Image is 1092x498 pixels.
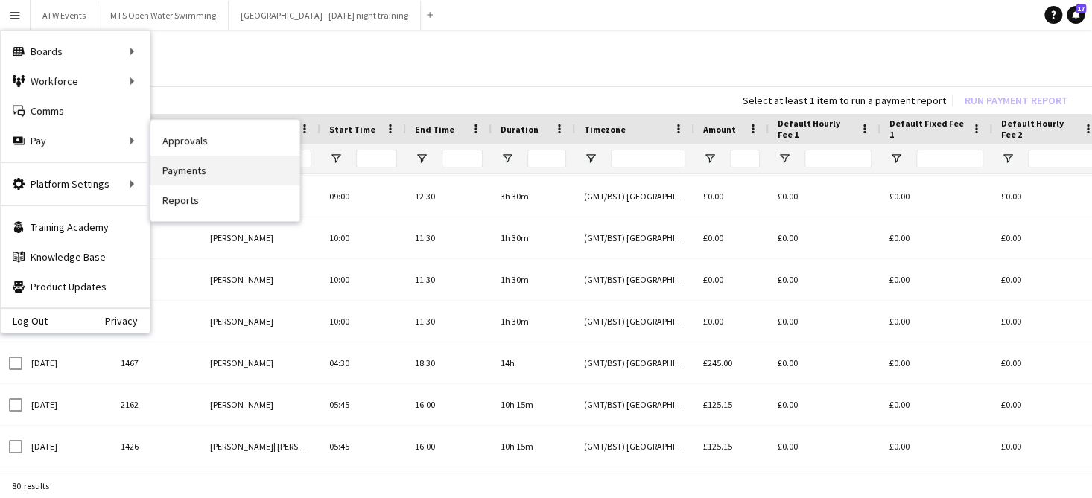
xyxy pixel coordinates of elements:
div: (GMT/BST) [GEOGRAPHIC_DATA] [575,176,694,217]
a: 17 [1067,6,1085,24]
div: 1h 30m [492,217,575,258]
input: Start Time Filter Input [356,150,397,167]
span: Start Time [329,124,375,135]
div: Platform Settings [1,169,150,199]
div: £0.00 [769,426,880,467]
div: £0.00 [880,426,992,467]
a: Log Out [1,315,48,327]
div: 11:30 [406,259,492,300]
div: £0.00 [769,301,880,342]
div: £0.00 [880,259,992,300]
span: [PERSON_NAME]| [PERSON_NAME] [210,441,340,452]
button: Open Filter Menu [329,152,343,165]
span: [PERSON_NAME] [210,357,273,368]
div: 18:30 [406,342,492,383]
button: Open Filter Menu [778,152,791,165]
div: 10h 15m [492,384,575,425]
button: Open Filter Menu [501,152,514,165]
span: [PERSON_NAME] [210,274,273,285]
button: Open Filter Menu [889,152,903,165]
span: [PERSON_NAME] [210,232,273,243]
div: [DATE] [22,426,112,467]
div: £0.00 [769,342,880,383]
input: Timezone Filter Input [611,150,685,167]
a: Payments [150,156,299,185]
div: 10:00 [320,301,406,342]
button: [GEOGRAPHIC_DATA] - [DATE] night training [229,1,421,30]
div: 10:00 [320,217,406,258]
div: 10:00 [320,259,406,300]
div: £0.00 [769,384,880,425]
span: Amount [703,124,736,135]
div: 2162 [112,384,201,425]
div: 11:30 [406,301,492,342]
span: Timezone [584,124,626,135]
a: Training Academy [1,212,150,242]
div: (GMT/BST) [GEOGRAPHIC_DATA] [575,259,694,300]
span: Default Hourly Fee 1 [778,118,854,140]
span: £125.15 [703,441,732,452]
a: Comms [1,96,150,126]
div: 1h 30m [492,301,575,342]
div: 1467 [112,342,201,383]
div: (GMT/BST) [GEOGRAPHIC_DATA] [575,301,694,342]
a: Privacy [105,315,150,327]
div: 05:45 [320,384,406,425]
div: 16:00 [406,384,492,425]
div: 1850 [112,301,201,342]
div: 16:00 [406,426,492,467]
div: 09:00 [320,176,406,217]
span: 17 [1076,4,1086,13]
div: 14h [492,342,575,383]
div: [DATE] [22,342,112,383]
div: [DATE] [22,384,112,425]
span: £0.00 [703,316,723,327]
div: (GMT/BST) [GEOGRAPHIC_DATA] [575,217,694,258]
div: 1h 30m [492,259,575,300]
div: £0.00 [880,384,992,425]
div: Select at least 1 item to run a payment report [743,94,946,107]
span: Default Hourly Fee 2 [1001,118,1077,140]
span: Duration [501,124,539,135]
a: Knowledge Base [1,242,150,272]
span: Default Fixed Fee 1 [889,118,965,140]
span: £0.00 [703,232,723,243]
div: £0.00 [769,176,880,217]
div: £0.00 [769,259,880,300]
button: Open Filter Menu [415,152,428,165]
span: £125.15 [703,399,732,410]
div: (GMT/BST) [GEOGRAPHIC_DATA] [575,384,694,425]
div: £0.00 [880,342,992,383]
button: MTS Open Water Swimming [98,1,229,30]
div: £0.00 [880,217,992,258]
div: Workforce [1,66,150,96]
div: 11:30 [406,217,492,258]
span: [PERSON_NAME] [210,316,273,327]
div: £0.00 [880,176,992,217]
div: 2393 [112,259,201,300]
input: Amount Filter Input [730,150,760,167]
input: Default Hourly Fee 1 Filter Input [804,150,872,167]
div: £0.00 [880,301,992,342]
div: (GMT/BST) [GEOGRAPHIC_DATA] [575,342,694,383]
div: £0.00 [769,217,880,258]
button: Open Filter Menu [703,152,717,165]
div: 05:45 [320,426,406,467]
div: Boards [1,36,150,66]
span: £0.00 [703,274,723,285]
button: Open Filter Menu [584,152,597,165]
span: [PERSON_NAME] [210,399,273,410]
div: 662 [112,217,201,258]
div: Pay [1,126,150,156]
button: Open Filter Menu [1001,152,1015,165]
span: £0.00 [703,191,723,202]
span: End Time [415,124,454,135]
div: (GMT/BST) [GEOGRAPHIC_DATA] [575,426,694,467]
span: £245.00 [703,357,732,368]
div: 1426 [112,426,201,467]
div: 04:30 [320,342,406,383]
div: 12:30 [406,176,492,217]
input: Default Fixed Fee 1 Filter Input [916,150,983,167]
div: 10h 15m [492,426,575,467]
a: Product Updates [1,272,150,301]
